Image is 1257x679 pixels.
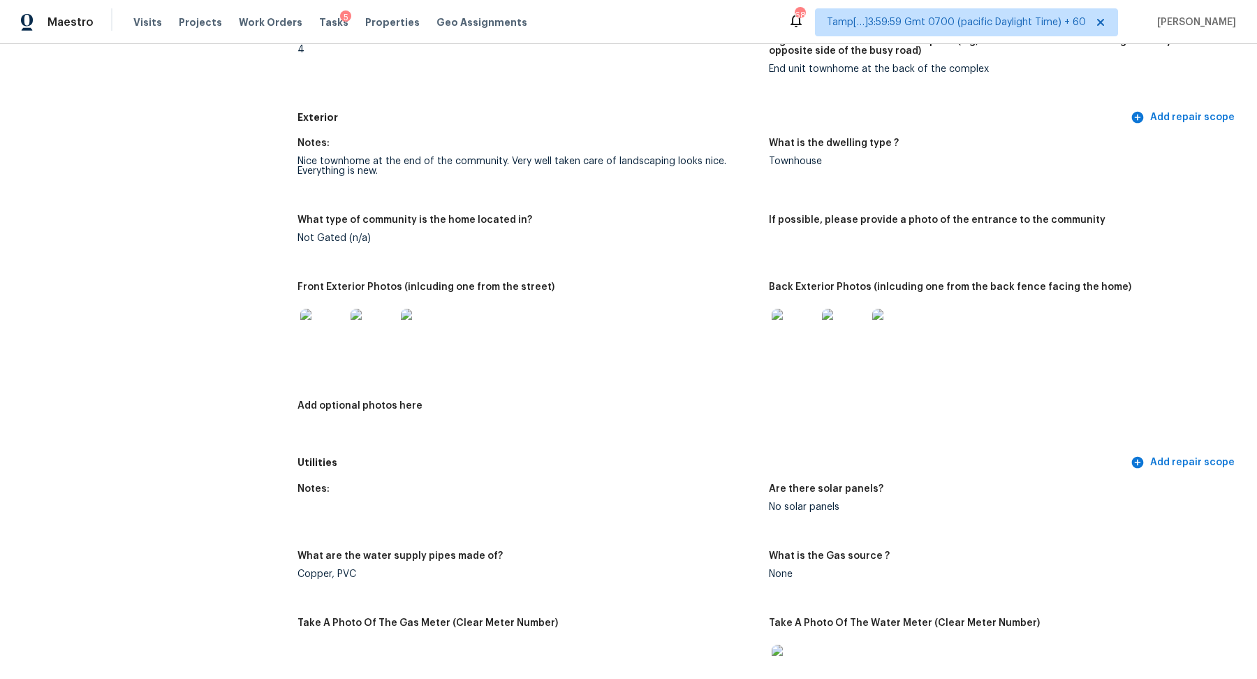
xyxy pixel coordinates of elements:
span: Tamp[…]3:59:59 Gmt 0700 (pacific Daylight Time) + 60 [827,15,1086,29]
h5: Utilities [297,455,1128,470]
div: End unit townhome at the back of the complex [769,64,1229,74]
div: None [769,569,1229,579]
span: Properties [365,15,420,29]
h5: Exterior [297,110,1128,125]
span: Add repair scope [1133,454,1235,472]
span: Maestro [47,15,94,29]
button: Add repair scope [1128,450,1240,476]
h5: Notes: [297,484,330,494]
div: Townhouse [769,156,1229,166]
span: [PERSON_NAME] [1152,15,1236,29]
span: Tasks [319,17,348,27]
h5: Are there solar panels? [769,484,883,494]
h5: Take A Photo Of The Gas Meter (Clear Meter Number) [297,618,558,628]
span: Projects [179,15,222,29]
div: Copper, PVC [297,569,758,579]
span: Add repair scope [1133,109,1235,126]
h5: What type of community is the home located in? [297,215,532,225]
div: 4 [297,45,758,54]
div: Not Gated (n/a) [297,233,758,243]
h5: Back Exterior Photos (inlcuding one from the back fence facing the home) [769,282,1131,292]
span: Visits [133,15,162,29]
h5: Notes: [297,138,330,148]
span: Geo Assignments [436,15,527,29]
h5: Front Exterior Photos (inlcuding one from the street) [297,282,554,292]
h5: If possible, please provide a photo of the entrance to the community [769,215,1105,225]
h5: What is the dwelling type ? [769,138,899,148]
button: Add repair scope [1128,105,1240,131]
div: Nice townhome at the end of the community. Very well taken care of landscaping looks nice. Everyt... [297,156,758,176]
div: No solar panels [769,502,1229,512]
h5: What are the water supply pipes made of? [297,551,503,561]
h5: Add optional photos here [297,401,422,411]
div: 687 [795,8,804,22]
h5: What is the Gas source ? [769,551,890,561]
h5: Take A Photo Of The Water Meter (Clear Meter Number) [769,618,1040,628]
div: 5 [340,10,351,24]
span: Work Orders [239,15,302,29]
